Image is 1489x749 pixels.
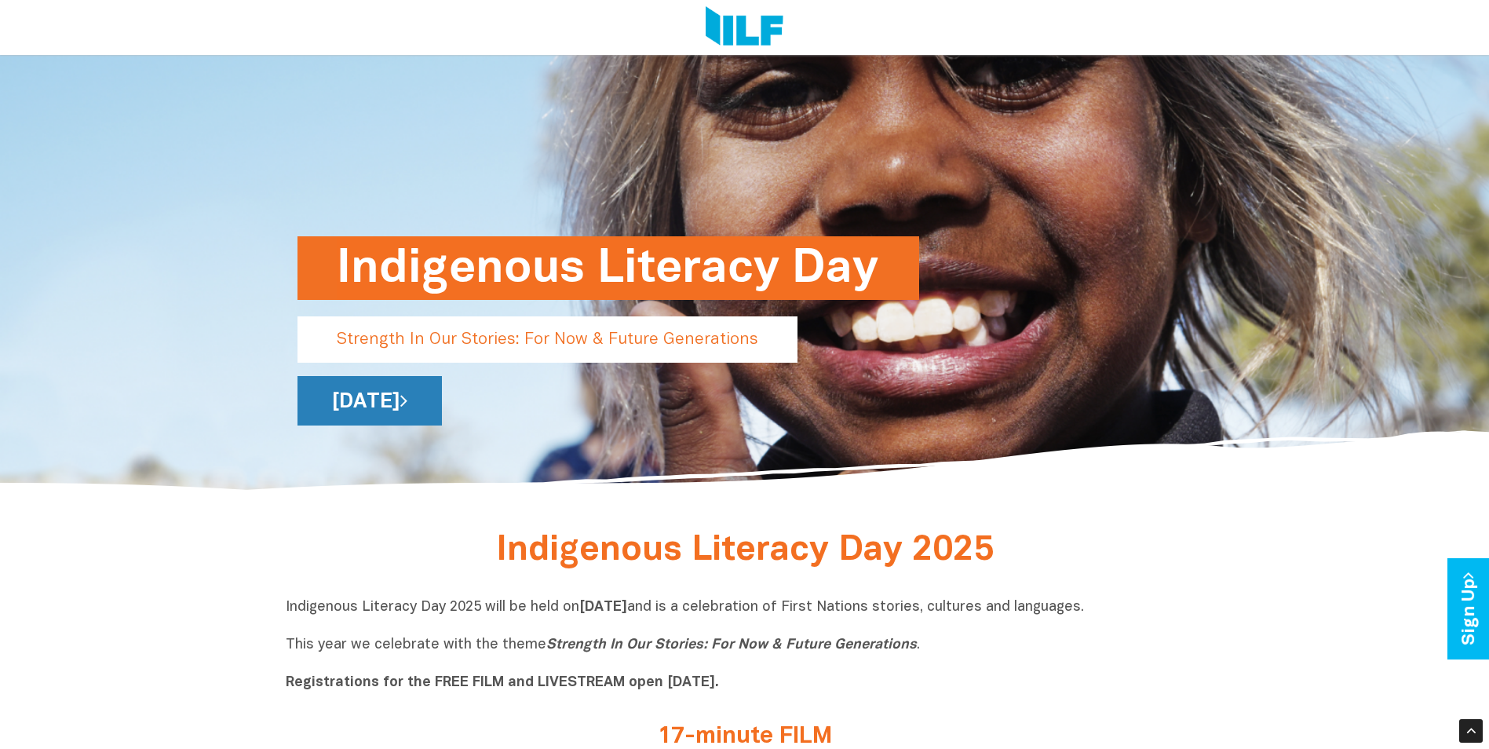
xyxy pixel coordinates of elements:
div: Scroll Back to Top [1459,719,1483,743]
a: [DATE] [297,376,442,426]
b: [DATE] [579,601,627,614]
b: Registrations for the FREE FILM and LIVESTREAM open [DATE]. [286,676,719,689]
h1: Indigenous Literacy Day [337,236,880,300]
span: Indigenous Literacy Day 2025 [496,535,994,567]
img: Logo [706,6,783,49]
i: Strength In Our Stories: For Now & Future Generations [546,638,917,652]
p: Indigenous Literacy Day 2025 will be held on and is a celebration of First Nations stories, cultu... [286,598,1204,692]
p: Strength In Our Stories: For Now & Future Generations [297,316,797,363]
